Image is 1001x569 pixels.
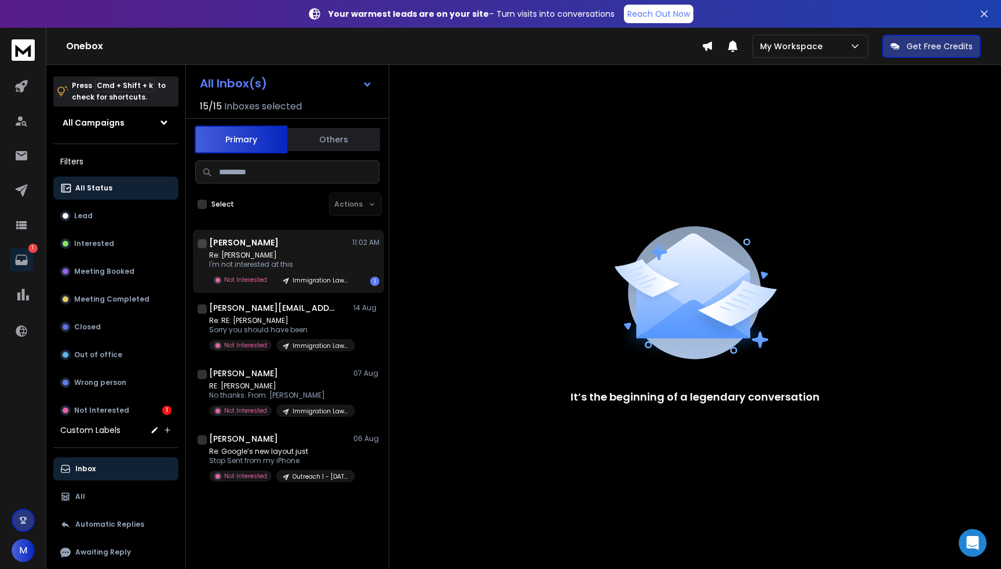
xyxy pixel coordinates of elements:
p: Immigration Lawyers Outreach - 001 - [DATE] [293,407,348,416]
h3: Custom Labels [60,424,120,436]
h1: [PERSON_NAME][EMAIL_ADDRESS][DOMAIN_NAME] [209,302,337,314]
p: Lead [74,211,93,221]
img: logo [12,39,35,61]
button: Out of office [53,343,178,366]
p: RE: [PERSON_NAME] [209,381,348,391]
p: 06 Aug [353,434,379,443]
p: Not Interested [224,472,267,480]
div: Open Intercom Messenger [959,529,987,557]
button: Closed [53,315,178,339]
p: Not Interested [224,341,267,350]
p: Sorry you should have been [209,325,348,335]
p: Outreach 1 - [DATE] [293,472,348,481]
button: Automatic Replies [53,513,178,536]
p: Immigration Lawyers Outreach - 001 - [DATE] [293,342,348,350]
p: Re: Google’s new layout just [209,447,348,456]
strong: Your warmest leads are on your site [328,8,489,20]
button: Not Interested1 [53,399,178,422]
button: M [12,539,35,562]
p: Interested [74,239,114,248]
a: Reach Out Now [624,5,693,23]
p: Meeting Completed [74,295,149,304]
p: 14 Aug [353,303,379,313]
p: No thanks. From: [PERSON_NAME] [209,391,348,400]
a: 1 [10,248,33,271]
p: Re: RE: [PERSON_NAME] [209,316,348,325]
p: Get Free Credits [907,41,973,52]
p: Reach Out Now [627,8,690,20]
p: Meeting Booked [74,267,134,276]
h1: Onebox [66,39,702,53]
p: Re: [PERSON_NAME] [209,251,348,260]
h1: All Campaigns [63,117,125,129]
button: Interested [53,232,178,255]
div: 1 [370,277,379,286]
p: Immigration Lawyers Outreach - 001 - [DATE] [293,276,348,285]
h1: [PERSON_NAME] [209,237,279,248]
p: All Status [75,183,112,193]
p: Not Interested [74,406,129,415]
h1: [PERSON_NAME] [209,433,278,445]
button: Others [287,127,380,152]
p: Closed [74,322,101,332]
button: Get Free Credits [882,35,981,58]
button: All Inbox(s) [191,72,382,95]
p: Awaiting Reply [75,548,131,557]
button: Meeting Booked [53,260,178,283]
button: All [53,485,178,508]
h3: Filters [53,153,178,170]
span: 15 / 15 [200,100,222,113]
div: 1 [162,406,171,415]
button: All Campaigns [53,111,178,134]
button: Primary [195,126,287,153]
p: Not Interested [224,276,267,284]
p: My Workspace [760,41,827,52]
p: It’s the beginning of a legendary conversation [571,389,820,405]
p: 1 [28,244,38,253]
p: Inbox [75,464,96,473]
p: 07 Aug [353,369,379,378]
button: Inbox [53,457,178,480]
label: Select [211,200,234,209]
h1: All Inbox(s) [200,78,267,89]
p: – Turn visits into conversations [328,8,615,20]
button: Meeting Completed [53,288,178,311]
p: All [75,492,85,501]
p: Stop Sent from my iPhone [209,456,348,465]
h1: [PERSON_NAME] [209,368,278,379]
p: Automatic Replies [75,520,144,529]
button: Wrong person [53,371,178,394]
button: Lead [53,204,178,227]
button: Awaiting Reply [53,541,178,564]
p: Press to check for shortcuts. [72,80,166,103]
p: I'm not interested at this [209,260,348,269]
span: Cmd + Shift + k [95,79,155,92]
p: Not Interested [224,406,267,415]
p: 11:02 AM [352,238,379,247]
p: Wrong person [74,378,126,387]
h3: Inboxes selected [224,100,302,113]
button: All Status [53,177,178,200]
p: Out of office [74,350,122,359]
